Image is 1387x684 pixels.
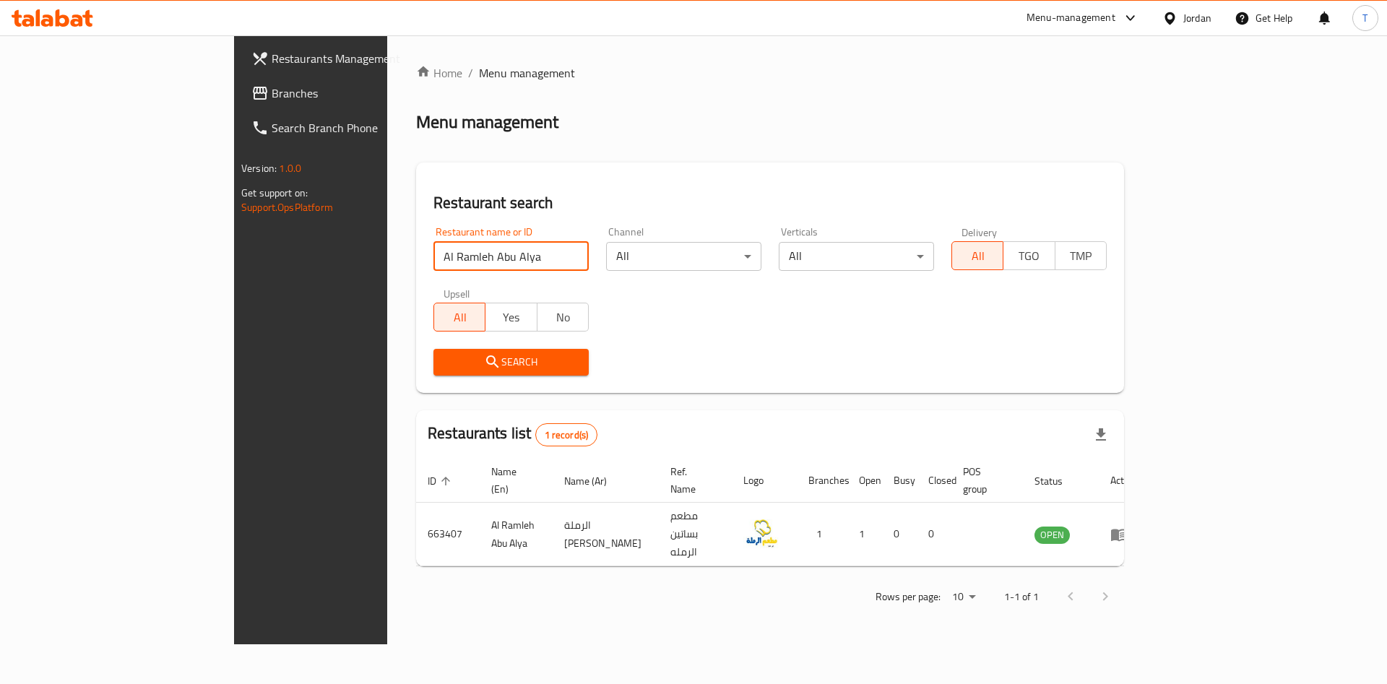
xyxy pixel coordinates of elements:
[433,303,485,332] button: All
[537,303,589,332] button: No
[416,64,1124,82] nav: breadcrumb
[564,472,626,490] span: Name (Ar)
[272,119,454,137] span: Search Branch Phone
[1099,459,1149,503] th: Action
[535,423,598,446] div: Total records count
[917,503,951,566] td: 0
[480,503,553,566] td: Al Ramleh Abu Alya
[779,242,934,271] div: All
[962,227,998,237] label: Delivery
[670,463,714,498] span: Ref. Name
[1061,246,1101,267] span: TMP
[1084,417,1118,452] div: Export file
[491,463,535,498] span: Name (En)
[416,459,1149,566] table: enhanced table
[1034,527,1070,544] div: OPEN
[951,241,1003,270] button: All
[1055,241,1107,270] button: TMP
[847,459,882,503] th: Open
[444,288,470,298] label: Upsell
[1362,10,1367,26] span: T
[240,41,466,76] a: Restaurants Management
[553,503,659,566] td: الرملة [PERSON_NAME]
[416,111,558,134] h2: Menu management
[1027,9,1115,27] div: Menu-management
[433,349,589,376] button: Search
[240,76,466,111] a: Branches
[882,503,917,566] td: 0
[958,246,998,267] span: All
[963,463,1006,498] span: POS group
[1009,246,1049,267] span: TGO
[1003,241,1055,270] button: TGO
[1110,526,1137,543] div: Menu
[468,64,473,82] li: /
[1183,10,1211,26] div: Jordan
[241,198,333,217] a: Support.OpsPlatform
[536,428,597,442] span: 1 record(s)
[272,85,454,102] span: Branches
[797,503,847,566] td: 1
[240,111,466,145] a: Search Branch Phone
[1004,588,1039,606] p: 1-1 of 1
[543,307,583,328] span: No
[1034,527,1070,543] span: OPEN
[659,503,732,566] td: مطعم بساتين الرمله
[876,588,941,606] p: Rows per page:
[428,472,455,490] span: ID
[491,307,531,328] span: Yes
[241,183,308,202] span: Get support on:
[606,242,761,271] div: All
[847,503,882,566] td: 1
[797,459,847,503] th: Branches
[732,459,797,503] th: Logo
[433,242,589,271] input: Search for restaurant name or ID..
[485,303,537,332] button: Yes
[279,159,301,178] span: 1.0.0
[946,586,981,608] div: Rows per page:
[272,50,454,67] span: Restaurants Management
[428,423,597,446] h2: Restaurants list
[445,353,577,371] span: Search
[433,192,1107,214] h2: Restaurant search
[1034,472,1081,490] span: Status
[479,64,575,82] span: Menu management
[241,159,277,178] span: Version:
[917,459,951,503] th: Closed
[743,514,779,550] img: Al Ramleh Abu Alya
[882,459,917,503] th: Busy
[440,307,480,328] span: All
